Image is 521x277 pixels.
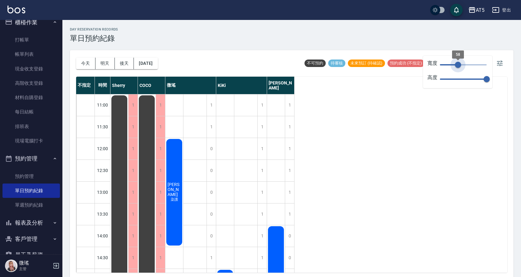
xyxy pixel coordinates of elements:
[95,160,110,181] div: 12:30
[156,182,165,203] div: 1
[207,203,216,225] div: 0
[2,119,60,134] a: 排班表
[95,138,110,160] div: 12:00
[285,94,294,116] div: 1
[128,116,138,138] div: 1
[134,58,158,69] button: [DATE]
[19,266,51,272] p: 主管
[2,247,60,263] button: 員工及薪資
[2,105,60,119] a: 每日結帳
[207,182,216,203] div: 0
[427,74,437,84] span: 高度
[2,90,60,105] a: 材料自購登錄
[207,247,216,269] div: 1
[450,4,463,16] button: save
[2,184,60,198] a: 單日預約紀錄
[489,4,514,16] button: 登出
[110,77,138,94] div: Sherry
[115,58,134,69] button: 後天
[285,182,294,203] div: 1
[95,77,110,94] div: 時間
[304,60,326,66] span: 不可預約
[257,182,267,203] div: 1
[2,198,60,212] a: 單週預約紀錄
[166,182,182,197] span: [PERSON_NAME]
[138,77,165,94] div: COCO
[70,34,118,43] h3: 單日預約紀錄
[128,247,138,269] div: 1
[207,160,216,181] div: 0
[348,60,385,66] span: 未來預訂 (待確認)
[2,169,60,184] a: 預約管理
[2,150,60,167] button: 預約管理
[2,47,60,61] a: 帳單列表
[156,94,165,116] div: 1
[156,116,165,138] div: 1
[156,203,165,225] div: 1
[128,203,138,225] div: 1
[257,116,267,138] div: 1
[95,58,115,69] button: 明天
[70,27,118,31] h2: day Reservation records
[257,203,267,225] div: 1
[95,94,110,116] div: 11:00
[2,134,60,148] a: 現場電腦打卡
[216,77,267,94] div: KiKi
[207,138,216,160] div: 0
[285,138,294,160] div: 1
[257,160,267,181] div: 1
[95,203,110,225] div: 13:30
[2,231,60,247] button: 客戶管理
[2,33,60,47] a: 打帳單
[156,247,165,269] div: 1
[2,215,60,231] button: 報表及分析
[128,182,138,203] div: 1
[128,160,138,181] div: 1
[207,116,216,138] div: 1
[456,52,460,57] span: 58
[207,225,216,247] div: 0
[267,77,295,94] div: [PERSON_NAME]
[2,62,60,76] a: 現金收支登錄
[466,4,487,17] button: AT5
[95,225,110,247] div: 14:00
[169,197,179,202] span: 染護
[328,60,345,66] span: 待審核
[165,77,216,94] div: 微瑤
[476,6,484,14] div: AT5
[156,160,165,181] div: 1
[2,14,60,31] button: 櫃檯作業
[128,94,138,116] div: 1
[285,225,294,247] div: 0
[76,77,95,94] div: 不指定
[257,247,267,269] div: 1
[427,60,437,69] span: 寬度
[285,160,294,181] div: 1
[95,116,110,138] div: 11:30
[387,60,425,66] span: 預約成功 (不指定)
[128,138,138,160] div: 1
[156,138,165,160] div: 1
[257,138,267,160] div: 1
[76,58,95,69] button: 今天
[95,247,110,269] div: 14:30
[19,260,51,266] h5: 微瑤
[2,76,60,90] a: 高階收支登錄
[257,225,267,247] div: 1
[156,225,165,247] div: 1
[285,247,294,269] div: 0
[7,6,25,13] img: Logo
[128,225,138,247] div: 1
[285,203,294,225] div: 1
[95,181,110,203] div: 13:00
[285,116,294,138] div: 1
[207,94,216,116] div: 1
[5,260,17,272] img: Person
[257,94,267,116] div: 1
